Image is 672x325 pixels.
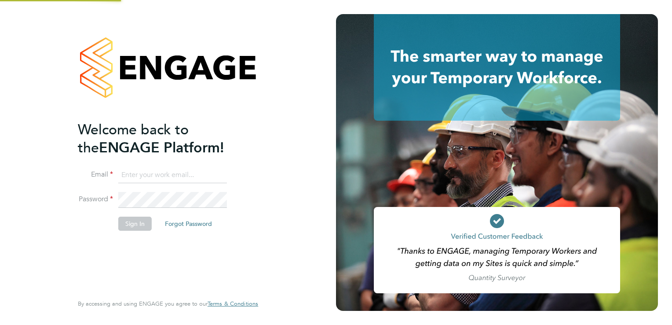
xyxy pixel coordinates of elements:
input: Enter your work email... [118,167,227,183]
a: Terms & Conditions [208,300,258,307]
span: Welcome back to the [78,121,189,156]
button: Forgot Password [158,217,219,231]
label: Email [78,170,113,179]
h2: ENGAGE Platform! [78,121,249,157]
label: Password [78,195,113,204]
button: Sign In [118,217,152,231]
span: By accessing and using ENGAGE you agree to our [78,300,258,307]
span: Terms & Conditions [208,300,258,307]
